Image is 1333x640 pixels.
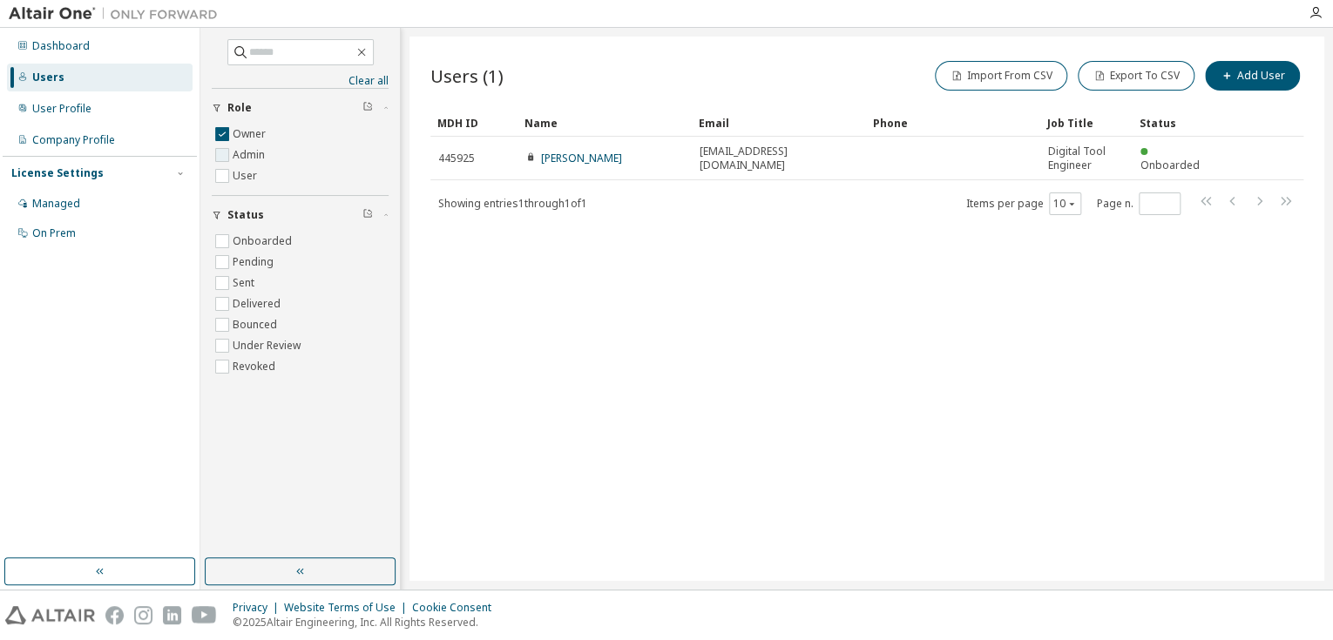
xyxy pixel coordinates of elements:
label: Revoked [233,356,279,377]
div: On Prem [32,226,76,240]
img: instagram.svg [134,606,152,624]
a: [PERSON_NAME] [541,151,622,165]
a: Clear all [212,74,389,88]
span: Clear filter [362,208,373,222]
div: Name [524,109,685,137]
span: Onboarded [1140,158,1200,172]
label: Sent [233,273,258,293]
img: altair_logo.svg [5,606,95,624]
label: Delivered [233,293,284,314]
p: © 2025 Altair Engineering, Inc. All Rights Reserved. [233,615,502,630]
span: Digital Tool Engineer [1048,145,1125,172]
button: Import From CSV [935,61,1067,91]
div: License Settings [11,166,104,180]
span: [EMAIL_ADDRESS][DOMAIN_NAME] [700,145,858,172]
button: Role [212,89,389,127]
div: Users [32,71,64,84]
img: Altair One [9,5,227,23]
div: Managed [32,197,80,211]
label: Owner [233,124,269,145]
img: linkedin.svg [163,606,181,624]
div: Job Title [1047,109,1126,137]
span: Status [227,208,264,222]
div: Privacy [233,601,284,615]
div: User Profile [32,102,91,116]
span: Role [227,101,252,115]
label: Bounced [233,314,281,335]
div: Status [1140,109,1213,137]
label: Under Review [233,335,304,356]
span: Showing entries 1 through 1 of 1 [438,196,587,211]
button: Add User [1205,61,1300,91]
label: Admin [233,145,268,165]
div: Website Terms of Use [284,601,412,615]
img: youtube.svg [192,606,217,624]
button: Export To CSV [1078,61,1194,91]
span: Users (1) [430,64,504,88]
div: Dashboard [32,39,90,53]
span: Clear filter [362,101,373,115]
span: 445925 [438,152,475,165]
span: Items per page [966,192,1081,215]
label: Pending [233,252,277,273]
span: Page n. [1097,192,1181,215]
div: MDH ID [437,109,511,137]
div: Email [699,109,859,137]
button: 10 [1053,197,1077,211]
div: Company Profile [32,133,115,147]
div: Cookie Consent [412,601,502,615]
button: Status [212,196,389,234]
img: facebook.svg [105,606,124,624]
label: User [233,165,261,186]
label: Onboarded [233,231,295,252]
div: Phone [873,109,1033,137]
